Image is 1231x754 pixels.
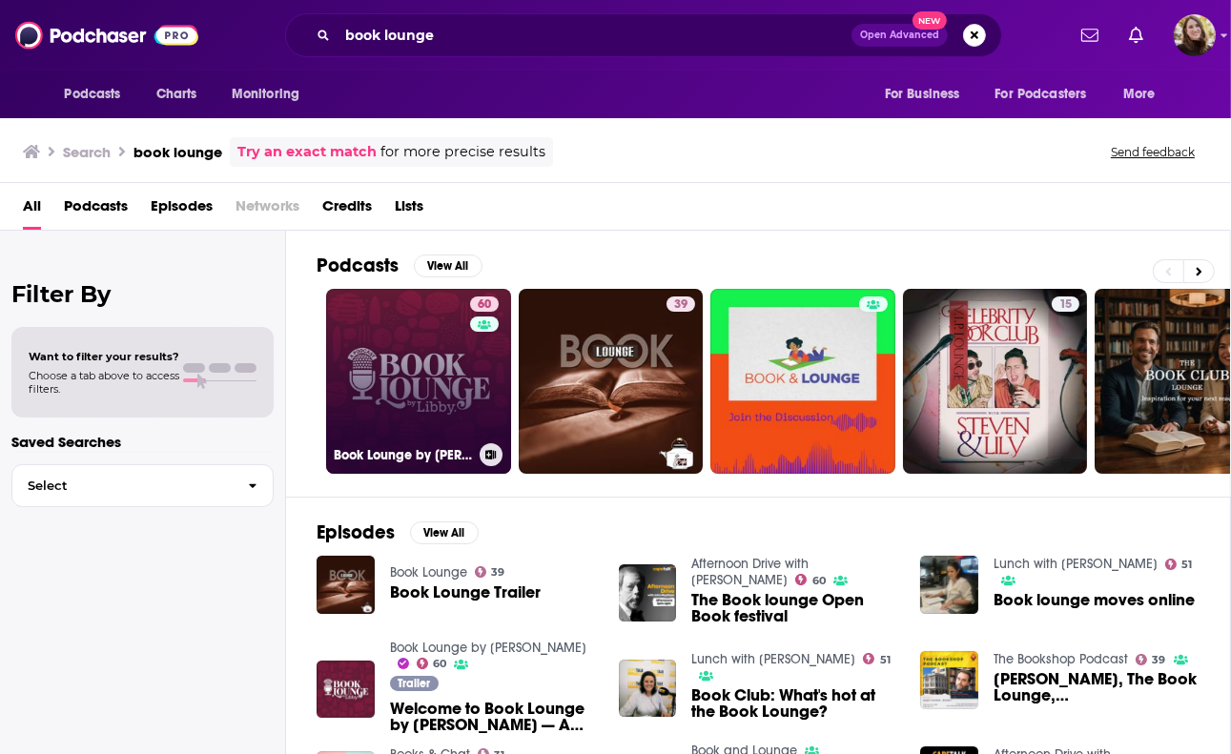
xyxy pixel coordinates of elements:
[317,556,375,614] img: Book Lounge Trailer
[317,520,479,544] a: EpisodesView All
[1074,19,1106,51] a: Show notifications dropdown
[51,76,146,112] button: open menu
[619,564,677,622] img: The Book lounge Open Book festival
[1182,560,1193,569] span: 51
[11,464,274,507] button: Select
[11,280,274,308] h2: Filter By
[491,568,504,577] span: 39
[851,24,948,47] button: Open AdvancedNew
[920,651,978,709] img: Mervyn Sloman, The Book Lounge, Cape Town
[322,191,372,230] a: Credits
[994,556,1158,572] a: Lunch with Pippa Hudson
[23,191,41,230] a: All
[390,701,596,733] a: Welcome to Book Lounge by Libby — A New Chapter Begins
[151,191,213,230] a: Episodes
[390,564,467,581] a: Book Lounge
[903,289,1088,474] a: 15
[390,584,541,601] a: Book Lounge Trailer
[478,295,491,315] span: 60
[390,640,586,656] a: Book Lounge by Libby
[317,254,482,277] a: PodcastsView All
[1165,559,1193,570] a: 51
[285,13,1002,57] div: Search podcasts, credits, & more...
[29,350,179,363] span: Want to filter your results?
[334,447,472,463] h3: Book Lounge by [PERSON_NAME]
[691,651,855,667] a: Lunch with Pippa Hudson
[470,296,499,312] a: 60
[1123,81,1156,108] span: More
[133,143,222,161] h3: book lounge
[65,81,121,108] span: Podcasts
[863,653,891,664] a: 51
[674,295,687,315] span: 39
[1059,295,1072,315] span: 15
[812,577,826,585] span: 60
[156,81,197,108] span: Charts
[667,296,695,312] a: 39
[317,520,395,544] h2: Episodes
[395,191,423,230] a: Lists
[338,20,851,51] input: Search podcasts, credits, & more...
[1121,19,1151,51] a: Show notifications dropdown
[410,521,479,544] button: View All
[12,479,233,492] span: Select
[433,660,446,668] span: 60
[880,656,891,664] span: 51
[619,660,677,718] img: Book Club: What's hot at the Book Lounge?
[232,81,299,108] span: Monitoring
[417,658,447,669] a: 60
[1174,14,1216,56] img: User Profile
[29,369,179,396] span: Choose a tab above to access filters.
[414,255,482,277] button: View All
[983,76,1115,112] button: open menu
[380,141,545,163] span: for more precise results
[1153,656,1166,664] span: 39
[519,289,704,474] a: 39
[237,141,377,163] a: Try an exact match
[885,81,960,108] span: For Business
[994,592,1195,608] a: Book lounge moves online
[920,556,978,614] img: Book lounge moves online
[236,191,299,230] span: Networks
[795,574,826,585] a: 60
[691,556,809,588] a: Afternoon Drive with John Maytham
[326,289,511,474] a: 60Book Lounge by [PERSON_NAME]
[1174,14,1216,56] span: Logged in as katiefuchs
[1052,296,1079,312] a: 15
[144,76,209,112] a: Charts
[913,11,947,30] span: New
[994,671,1200,703] span: [PERSON_NAME], The Book Lounge, [GEOGRAPHIC_DATA]
[317,254,399,277] h2: Podcasts
[691,592,897,624] a: The Book lounge Open Book festival
[15,17,198,53] img: Podchaser - Follow, Share and Rate Podcasts
[872,76,984,112] button: open menu
[994,671,1200,703] a: Mervyn Sloman, The Book Lounge, Cape Town
[995,81,1087,108] span: For Podcasters
[317,661,375,719] img: Welcome to Book Lounge by Libby — A New Chapter Begins
[860,31,939,40] span: Open Advanced
[218,76,324,112] button: open menu
[1136,654,1166,665] a: 39
[1110,76,1180,112] button: open menu
[1105,144,1200,160] button: Send feedback
[475,566,505,578] a: 39
[1174,14,1216,56] button: Show profile menu
[64,191,128,230] a: Podcasts
[691,687,897,720] a: Book Club: What's hot at the Book Lounge?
